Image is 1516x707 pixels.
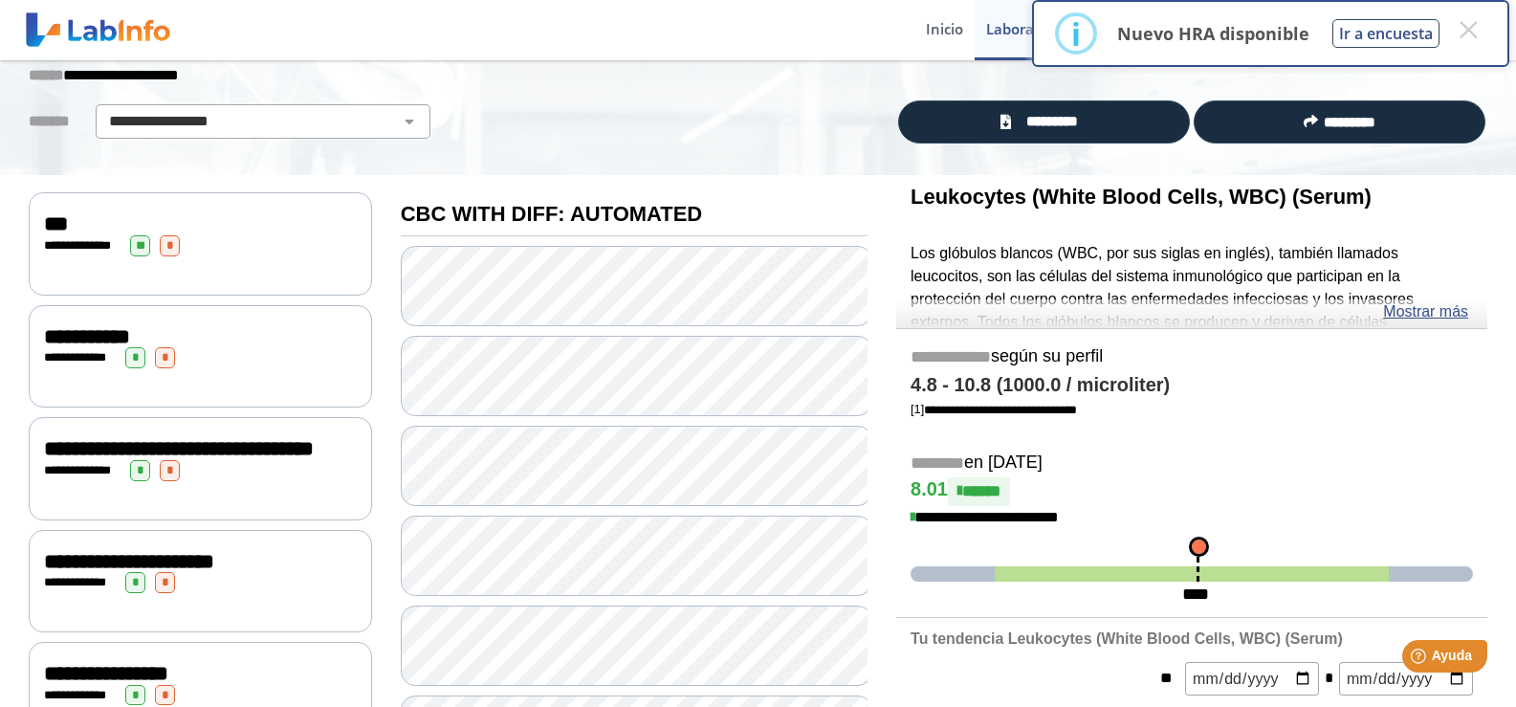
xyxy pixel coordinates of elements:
b: CBC WITH DIFF: AUTOMATED [401,202,702,226]
input: mm/dd/yyyy [1185,662,1319,696]
b: Leukocytes (White Blood Cells, WBC) (Serum) [911,185,1372,209]
input: mm/dd/yyyy [1339,662,1473,696]
b: Tu tendencia Leukocytes (White Blood Cells, WBC) (Serum) [911,630,1343,647]
h5: en [DATE] [911,453,1473,475]
a: [1] [911,402,1077,416]
h4: 8.01 [911,477,1473,506]
iframe: Help widget launcher [1346,632,1495,686]
a: Mostrar más [1383,300,1468,323]
p: Los glóbulos blancos (WBC, por sus siglas en inglés), también llamados leucocitos, son las célula... [911,242,1473,517]
p: Nuevo HRA disponible [1117,22,1309,45]
button: Close this dialog [1451,12,1485,47]
button: Ir a encuesta [1332,19,1439,48]
h5: según su perfil [911,346,1473,368]
h4: 4.8 - 10.8 (1000.0 / microliter) [911,374,1473,397]
div: i [1071,16,1081,51]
